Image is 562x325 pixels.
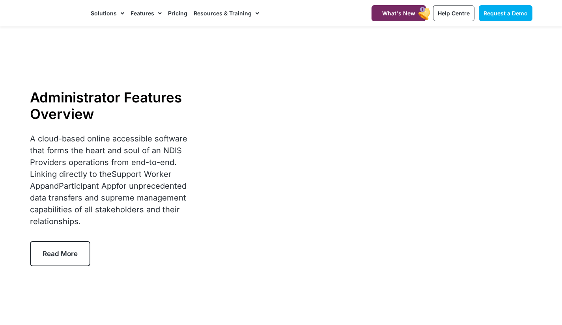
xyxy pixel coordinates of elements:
[382,10,415,17] span: What's New
[433,5,474,21] a: Help Centre
[479,5,532,21] a: Request a Demo
[30,7,83,19] img: CareMaster Logo
[484,10,528,17] span: Request a Demo
[43,250,78,258] span: Read More
[30,89,201,122] h1: Administrator Features Overview
[372,5,426,21] a: What's New
[438,10,470,17] span: Help Centre
[30,241,90,266] a: Read More
[30,134,187,226] span: A cloud-based online accessible software that forms the heart and soul of an NDIS Providers opera...
[59,181,116,191] a: Participant App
